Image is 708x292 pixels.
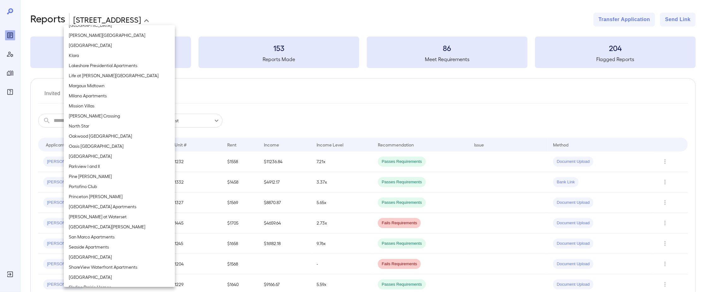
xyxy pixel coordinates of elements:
li: [GEOGRAPHIC_DATA] [64,272,175,282]
li: [GEOGRAPHIC_DATA][PERSON_NAME] [64,222,175,232]
li: [GEOGRAPHIC_DATA] [64,40,175,50]
li: Pine [PERSON_NAME] [64,171,175,181]
li: Klara [64,50,175,60]
li: [PERSON_NAME] Crossing [64,111,175,121]
li: San Marco Apartments [64,232,175,242]
li: North Star [64,121,175,131]
li: Oasis [GEOGRAPHIC_DATA] [64,141,175,151]
li: Parkview I and II [64,161,175,171]
li: Princeton [PERSON_NAME] [64,192,175,202]
li: [GEOGRAPHIC_DATA] Apartments [64,202,175,212]
li: Seaside Apartments [64,242,175,252]
li: [GEOGRAPHIC_DATA] [64,252,175,262]
li: Lakeshore Presidential Apartments [64,60,175,71]
li: Life at [PERSON_NAME][GEOGRAPHIC_DATA] [64,71,175,81]
li: [GEOGRAPHIC_DATA] [64,20,175,30]
li: Mission Villas [64,101,175,111]
li: [PERSON_NAME] at Waterset [64,212,175,222]
li: ShoreView Waterfront Apartments [64,262,175,272]
li: Portofino Club [64,181,175,192]
li: Oakwood [GEOGRAPHIC_DATA] [64,131,175,141]
li: [GEOGRAPHIC_DATA] [64,151,175,161]
li: [PERSON_NAME][GEOGRAPHIC_DATA] [64,30,175,40]
li: Milano Apartments [64,91,175,101]
li: Margaux Midtown [64,81,175,91]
